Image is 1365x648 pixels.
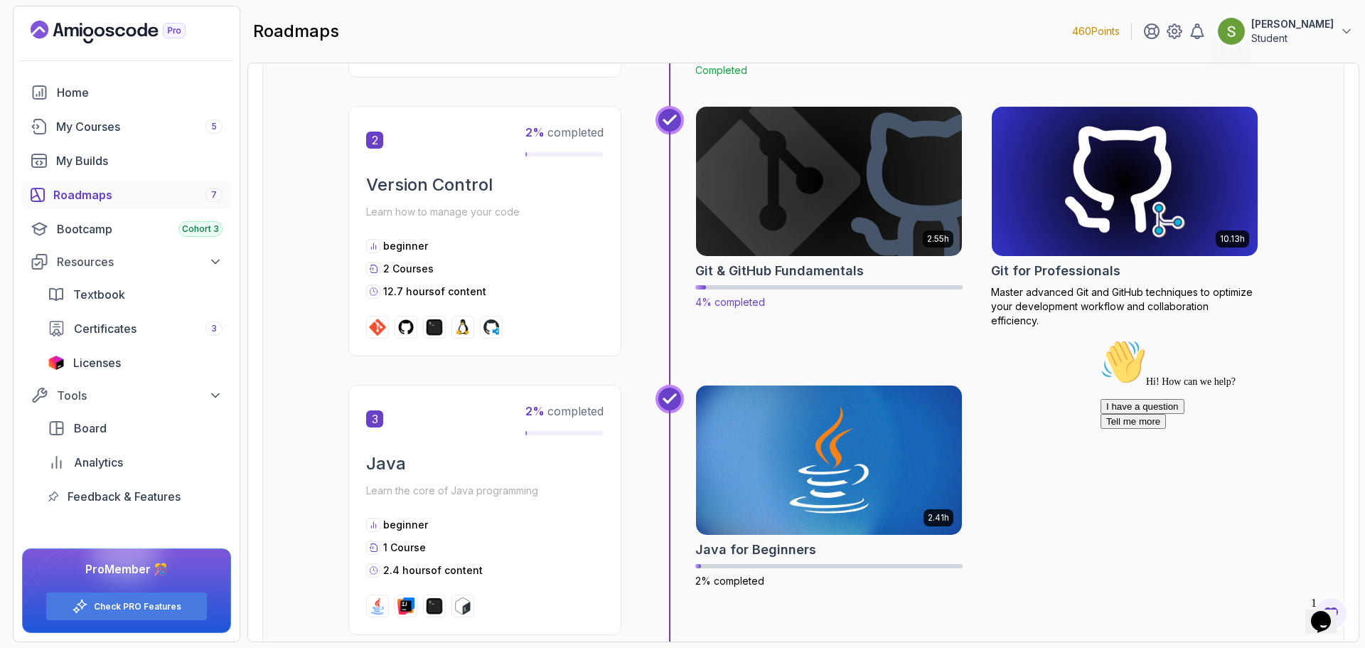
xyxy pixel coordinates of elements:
img: :wave: [6,6,51,51]
img: bash logo [454,597,471,615]
p: 12.7 hours of content [383,285,486,299]
button: Check PRO Features [45,592,208,621]
img: jetbrains icon [48,356,65,370]
span: completed [525,125,604,139]
span: 2% completed [695,575,764,587]
div: Roadmaps [53,186,223,203]
button: Tell me more [6,80,71,95]
button: user profile image[PERSON_NAME]Student [1217,17,1354,46]
div: Home [57,84,223,101]
iframe: chat widget [1095,334,1351,584]
iframe: chat widget [1305,591,1351,634]
img: java logo [369,597,386,615]
a: certificates [39,314,231,343]
a: Git & GitHub Fundamentals card2.55hGit & GitHub Fundamentals4% completed [695,106,963,309]
span: 3 [211,323,217,334]
img: github logo [397,319,414,336]
p: 2.41h [928,512,949,524]
img: codespaces logo [483,319,500,336]
div: My Courses [56,118,223,135]
span: Certificates [74,320,136,337]
a: feedback [39,482,231,511]
img: linux logo [454,319,471,336]
span: Feedback & Features [68,488,181,505]
span: 2 % [525,404,545,418]
div: Bootcamp [57,221,223,238]
p: 2.4 hours of content [383,563,483,578]
a: Git for Professionals card10.13hGit for ProfessionalsMaster advanced Git and GitHub techniques to... [991,106,1258,328]
img: Java for Beginners card [696,386,962,535]
a: Java for Beginners card2.41hJava for Beginners2% completed [695,385,963,588]
a: board [39,414,231,442]
p: Learn how to manage your code [366,202,604,222]
span: 2 % [525,125,545,139]
a: analytics [39,448,231,477]
img: intellij logo [397,597,414,615]
a: Landing page [31,21,218,43]
span: 2 Courses [383,262,434,275]
div: Tools [57,387,223,404]
img: terminal logo [426,597,443,615]
span: 4% completed [695,296,765,308]
h2: Java [366,452,604,475]
a: licenses [39,349,231,377]
h2: Git & GitHub Fundamentals [695,261,864,281]
span: 7 [211,189,217,201]
p: beginner [383,239,428,253]
img: user profile image [1218,18,1245,45]
h2: Version Control [366,174,604,196]
p: Learn the core of Java programming [366,481,604,501]
span: 5 [211,121,217,132]
button: Tools [22,383,231,408]
div: Resources [57,253,223,270]
p: beginner [383,518,428,532]
a: home [22,78,231,107]
img: git logo [369,319,386,336]
span: Textbook [73,286,125,303]
button: I have a question [6,65,90,80]
div: My Builds [56,152,223,169]
img: terminal logo [426,319,443,336]
a: bootcamp [22,215,231,243]
a: Check PRO Features [94,601,181,612]
span: 3 [366,410,383,427]
p: Master advanced Git and GitHub techniques to optimize your development workflow and collaboration... [991,285,1258,328]
button: Resources [22,249,231,275]
h2: Git for Professionals [991,261,1120,281]
img: Git & GitHub Fundamentals card [690,103,969,260]
span: Analytics [74,454,123,471]
p: 10.13h [1220,233,1245,245]
span: completed [525,404,604,418]
span: Licenses [73,354,121,371]
h2: roadmaps [253,20,339,43]
img: Git for Professionals card [992,107,1258,256]
a: textbook [39,280,231,309]
a: builds [22,147,231,175]
p: 2.55h [927,233,949,245]
a: roadmaps [22,181,231,209]
span: 2 [366,132,383,149]
a: courses [22,112,231,141]
p: [PERSON_NAME] [1251,17,1334,31]
span: Hi! How can we help? [6,43,141,53]
h2: Java for Beginners [695,540,816,560]
p: Student [1251,31,1334,46]
span: Cohort 3 [182,223,219,235]
span: Completed [695,64,747,76]
p: 460 Points [1072,24,1120,38]
span: Board [74,420,107,437]
span: 1 Course [383,541,426,553]
div: 👋Hi! How can we help?I have a questionTell me more [6,6,262,95]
